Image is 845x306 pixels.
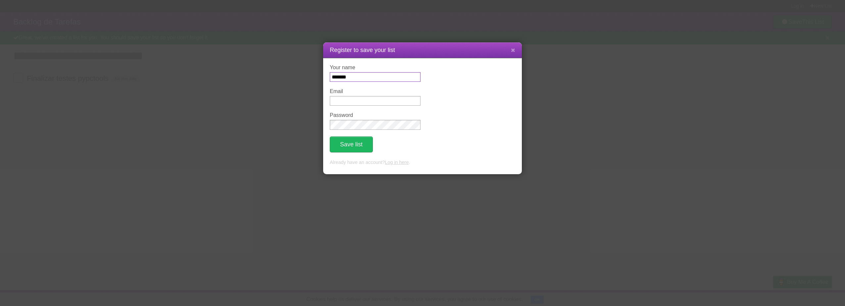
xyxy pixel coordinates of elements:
label: Email [330,88,421,94]
button: Save list [330,136,373,152]
h1: Register to save your list [330,46,515,55]
p: Already have an account? . [330,159,515,166]
label: Password [330,112,421,118]
label: Your name [330,65,421,71]
a: Log in here [385,160,409,165]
